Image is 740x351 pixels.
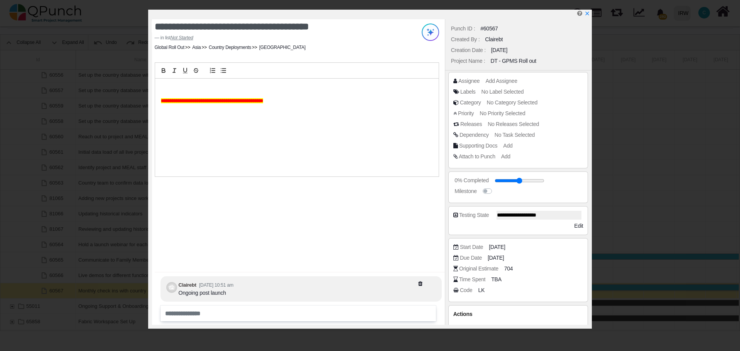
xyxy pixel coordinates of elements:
[171,35,193,40] cite: Source Title
[503,143,512,149] span: Add
[460,120,482,128] div: Releases
[459,275,485,284] div: Time Spent
[460,286,472,294] div: Code
[488,121,539,127] span: No Releases Selected
[422,24,439,41] img: Try writing with AI
[451,57,485,65] div: Project Name :
[179,289,233,297] div: Ongoing post launch
[179,282,196,288] b: Clairebt
[155,34,390,41] footer: in list
[460,88,476,96] div: Labels
[199,282,233,288] small: [DATE] 10:51 am
[453,311,472,317] span: Actions
[454,187,476,195] div: Milestone
[451,46,486,54] div: Creation Date :
[459,265,498,273] div: Original Estimate
[482,89,524,95] span: No Label Selected
[495,132,535,138] span: No Task Selected
[478,286,485,294] span: LK
[201,44,252,51] li: Country Deployments
[485,35,503,44] div: Clairebt
[459,211,489,219] div: Testing State
[460,254,482,262] div: Due Date
[485,78,517,84] span: Add Assignee
[491,46,507,54] div: [DATE]
[451,35,480,44] div: Created By :
[459,153,495,161] div: Attach to Punch
[491,275,501,284] span: TBA
[458,109,474,118] div: Priority
[458,77,480,85] div: Assignee
[184,44,201,51] li: Asia
[504,265,513,273] span: 704
[489,243,505,251] span: [DATE]
[501,153,510,160] span: Add
[460,243,483,251] div: Start Date
[454,176,488,185] div: 0% Completed
[460,99,481,107] div: Category
[460,131,489,139] div: Dependency
[459,142,497,150] div: Supporting Docs
[171,35,193,40] u: Not Started
[490,57,536,65] div: DT - GPMS Roll out
[480,110,525,116] span: No Priority Selected
[488,254,504,262] span: [DATE]
[155,44,184,51] li: Global Roll Out
[574,223,583,229] span: Edit
[251,44,306,51] li: [GEOGRAPHIC_DATA]
[487,99,537,106] span: No Category Selected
